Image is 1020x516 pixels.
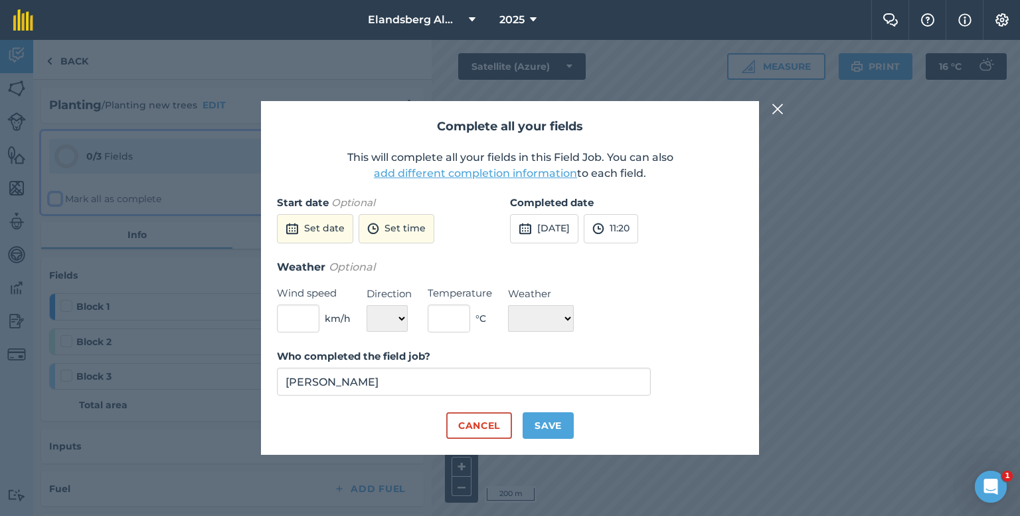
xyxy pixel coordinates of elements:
img: Two speech bubbles overlapping with the left bubble in the forefront [883,13,898,27]
em: Optional [331,196,375,209]
img: svg+xml;base64,PHN2ZyB4bWxucz0iaHR0cDovL3d3dy53My5vcmcvMjAwMC9zdmciIHdpZHRoPSIyMiIgaGVpZ2h0PSIzMC... [772,101,784,117]
span: km/h [325,311,351,326]
h2: Complete all your fields [277,117,743,136]
strong: Who completed the field job? [277,350,430,362]
label: Wind speed [277,285,351,301]
p: This will complete all your fields in this Field Job. You can also to each field. [277,150,743,182]
strong: Completed date [510,196,594,209]
em: Optional [329,261,375,273]
label: Direction [367,286,412,302]
img: A cog icon [994,13,1010,27]
img: svg+xml;base64,PD94bWwgdmVyc2lvbj0iMS4wIiBlbmNvZGluZz0idXRmLTgiPz4KPCEtLSBHZW5lcmF0b3I6IEFkb2JlIE... [519,221,532,237]
span: ° C [475,311,486,326]
button: [DATE] [510,214,578,243]
h3: Weather [277,259,743,276]
img: svg+xml;base64,PD94bWwgdmVyc2lvbj0iMS4wIiBlbmNvZGluZz0idXRmLTgiPz4KPCEtLSBHZW5lcmF0b3I6IEFkb2JlIE... [367,221,379,237]
strong: Start date [277,196,329,209]
button: Set time [359,214,434,243]
img: A question mark icon [920,13,936,27]
span: Elandsberg Almonds [368,12,464,28]
button: Cancel [446,412,512,439]
button: Set date [277,214,353,243]
button: Save [523,412,574,439]
img: svg+xml;base64,PHN2ZyB4bWxucz0iaHR0cDovL3d3dy53My5vcmcvMjAwMC9zdmciIHdpZHRoPSIxNyIgaGVpZ2h0PSIxNy... [958,12,972,28]
span: 2025 [499,12,525,28]
img: svg+xml;base64,PD94bWwgdmVyc2lvbj0iMS4wIiBlbmNvZGluZz0idXRmLTgiPz4KPCEtLSBHZW5lcmF0b3I6IEFkb2JlIE... [592,221,604,237]
iframe: Intercom live chat [975,471,1007,503]
img: fieldmargin Logo [13,9,33,31]
label: Weather [508,286,574,302]
img: svg+xml;base64,PD94bWwgdmVyc2lvbj0iMS4wIiBlbmNvZGluZz0idXRmLTgiPz4KPCEtLSBHZW5lcmF0b3I6IEFkb2JlIE... [286,221,299,237]
span: 1 [1002,471,1013,481]
label: Temperature [428,285,492,301]
button: 11:20 [584,214,638,243]
button: add different completion information [374,166,577,182]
